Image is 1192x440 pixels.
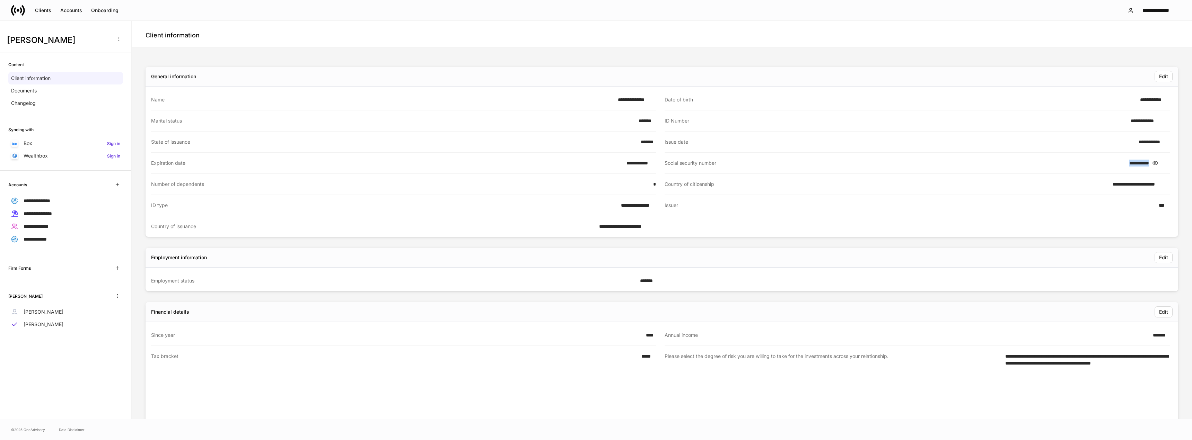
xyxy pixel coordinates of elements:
div: Issue date [665,138,1134,145]
div: Edit [1159,308,1168,315]
h6: [PERSON_NAME] [8,293,43,299]
h6: Sign in [107,153,120,159]
div: Annual income [665,332,1149,339]
h6: Accounts [8,181,27,188]
div: Country of issuance [151,223,595,230]
div: General information [151,73,196,80]
p: Wealthbox [24,152,48,159]
img: oYqM9ojoZLfzCHUefNbBcWHcyDPbQKagtYciMC8pFl3iZXy3dU33Uwy+706y+0q2uJ1ghNQf2OIHrSh50tUd9HaB5oMc62p0G... [12,142,17,145]
div: Marital status [151,117,634,124]
h4: Client information [146,31,200,39]
div: Name [151,96,614,103]
p: Box [24,140,32,147]
div: Since year [151,332,642,339]
div: Edit [1159,254,1168,261]
h6: Content [8,61,24,68]
div: Financial details [151,308,189,315]
div: Accounts [60,7,82,14]
div: Employment status [151,277,636,284]
p: Documents [11,87,37,94]
p: [PERSON_NAME] [24,321,63,328]
p: Client information [11,75,51,82]
h6: Sign in [107,140,120,147]
span: © 2025 OneAdvisory [11,427,45,432]
div: Social security number [665,160,1125,167]
p: Changelog [11,100,36,107]
h6: Syncing with [8,126,34,133]
div: Onboarding [91,7,119,14]
div: Tax bracket [151,353,637,415]
p: [PERSON_NAME] [24,308,63,315]
div: Clients [35,7,51,14]
div: ID type [151,202,617,209]
div: Edit [1159,73,1168,80]
a: Data Disclaimer [59,427,85,432]
div: Employment information [151,254,207,261]
div: Issuer [665,202,1155,209]
h6: Firm Forms [8,265,31,271]
div: Please select the degree of risk you are willing to take for the investments across your relation... [665,353,1001,415]
div: Date of birth [665,96,1136,103]
h3: [PERSON_NAME] [7,35,111,46]
div: Country of citizenship [665,181,1108,188]
div: ID Number [665,117,1127,124]
div: State of issuance [151,138,637,145]
div: Number of dependents [151,181,649,188]
div: Expiration date [151,160,622,167]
